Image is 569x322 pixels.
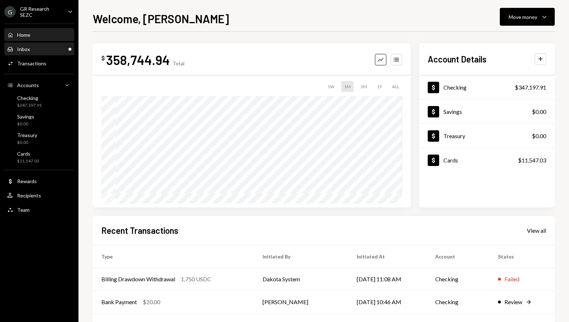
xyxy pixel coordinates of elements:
div: Checking [443,84,467,91]
a: Cards$11,547.03 [419,148,555,172]
div: $ [101,55,105,62]
div: Billing Drawdown Withdrawal [101,275,175,283]
a: Checking$347,197.91 [419,75,555,99]
a: View all [527,226,546,234]
div: Review [504,298,522,306]
div: Home [17,32,30,38]
a: Inbox [4,42,74,55]
div: Transactions [17,60,46,66]
div: 1W [325,81,337,92]
a: Transactions [4,57,74,70]
div: $11,547.03 [17,158,39,164]
div: 358,744.94 [106,52,170,68]
div: $11,547.03 [518,156,546,165]
a: Team [4,203,74,216]
h2: Recent Transactions [101,225,178,236]
td: [DATE] 10:46 AM [348,291,427,313]
div: View all [527,227,546,234]
td: Dakota System [254,268,348,291]
div: $20.00 [143,298,160,306]
a: Home [4,28,74,41]
th: Initiated At [348,245,427,268]
a: Cards$11,547.03 [4,149,74,166]
th: Account [427,245,489,268]
div: Failed [504,275,519,283]
h2: Account Details [428,53,487,65]
a: Accounts [4,79,74,91]
div: Recipients [17,192,41,198]
div: Move money [509,13,537,21]
a: Savings$0.00 [419,100,555,124]
div: $0.00 [17,121,34,127]
div: Rewards [17,178,37,184]
div: Team [17,207,30,213]
div: Inbox [17,46,30,52]
td: [DATE] 11:08 AM [348,268,427,291]
div: 1M [341,81,354,92]
div: $0.00 [532,107,546,116]
h1: Welcome, [PERSON_NAME] [93,11,229,26]
a: Checking$347,197.91 [4,93,74,110]
div: Savings [443,108,462,115]
div: Total [173,60,184,66]
div: $0.00 [17,140,37,146]
div: G [4,6,16,17]
a: Treasury$0.00 [4,130,74,147]
div: Bank Payment [101,298,137,306]
td: [PERSON_NAME] [254,291,348,313]
a: Rewards [4,175,74,187]
th: Initiated By [254,245,348,268]
div: $347,197.91 [515,83,546,92]
th: Status [489,245,555,268]
a: Savings$0.00 [4,111,74,129]
td: Checking [427,291,489,313]
div: $347,197.91 [17,102,42,109]
div: $0.00 [532,132,546,140]
a: Treasury$0.00 [419,124,555,148]
div: 1Y [374,81,385,92]
div: ALL [389,81,402,92]
div: GR Research SEZC [20,6,62,18]
div: Cards [443,157,458,163]
div: Cards [17,151,39,157]
div: Treasury [17,132,37,138]
td: Checking [427,268,489,291]
div: 1,750 USDC [181,275,211,283]
div: Savings [17,114,34,120]
div: Accounts [17,82,39,88]
th: Type [93,245,254,268]
div: 3M [358,81,370,92]
div: Checking [17,95,42,101]
a: Recipients [4,189,74,202]
div: Treasury [443,132,465,139]
button: Move money [500,8,555,26]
